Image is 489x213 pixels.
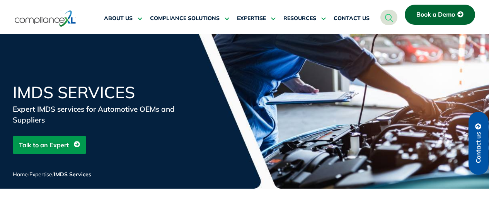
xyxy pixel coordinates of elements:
span: ABOUT US [104,15,133,22]
span: IMDS Services [54,171,91,178]
a: Expertise [29,171,52,178]
span: Book a Demo [416,11,455,18]
a: RESOURCES [283,9,326,28]
a: Home [13,171,28,178]
span: Contact us [475,132,482,163]
a: Contact us [469,112,489,175]
img: logo-one.svg [15,10,76,27]
span: EXPERTISE [237,15,266,22]
span: Talk to an Expert [19,138,69,152]
h1: IMDS Services [13,84,198,101]
a: EXPERTISE [237,9,276,28]
a: Book a Demo [405,5,475,25]
a: COMPLIANCE SOLUTIONS [150,9,229,28]
span: / / [13,171,91,178]
a: navsearch-button [380,10,397,25]
div: Expert IMDS services for Automotive OEMs and Suppliers [13,104,198,125]
span: RESOURCES [283,15,316,22]
a: ABOUT US [104,9,142,28]
a: CONTACT US [334,9,370,28]
a: Talk to an Expert [13,136,86,154]
span: CONTACT US [334,15,370,22]
span: COMPLIANCE SOLUTIONS [150,15,220,22]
